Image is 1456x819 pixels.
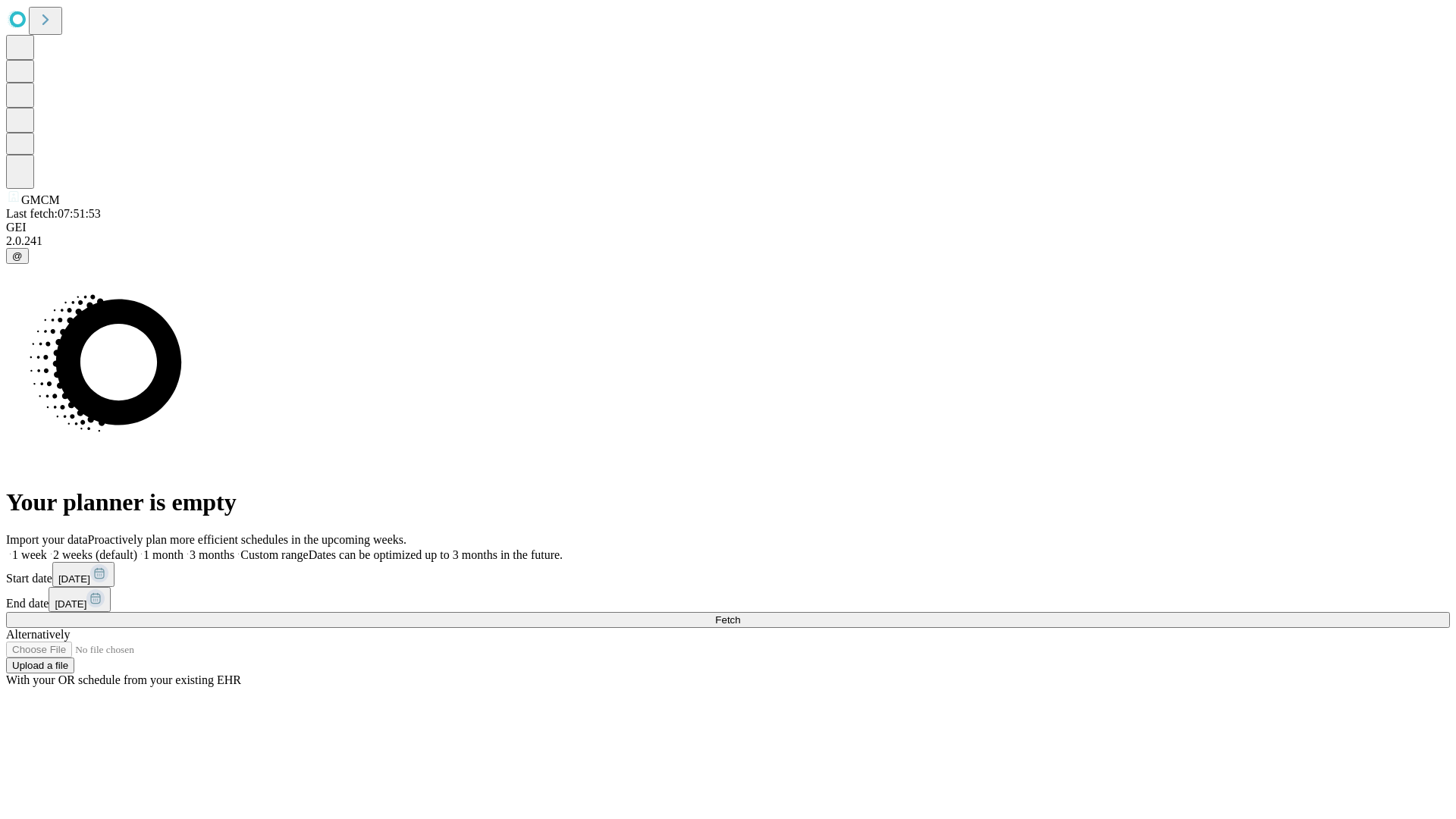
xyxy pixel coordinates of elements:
[6,221,1450,234] div: GEI
[143,548,184,561] span: 1 month
[6,562,1450,587] div: Start date
[190,548,234,561] span: 3 months
[58,573,90,585] span: [DATE]
[6,587,1450,612] div: End date
[6,207,101,220] span: Last fetch: 07:51:53
[6,234,1450,248] div: 2.0.241
[6,612,1450,628] button: Fetch
[21,193,60,206] span: GMCM
[53,548,137,561] span: 2 weeks (default)
[6,533,88,546] span: Import your data
[49,587,111,612] button: [DATE]
[55,598,86,610] span: [DATE]
[6,673,241,686] span: With your OR schedule from your existing EHR
[6,248,29,264] button: @
[12,548,47,561] span: 1 week
[309,548,563,561] span: Dates can be optimized up to 3 months in the future.
[12,250,23,262] span: @
[240,548,308,561] span: Custom range
[715,614,740,626] span: Fetch
[6,657,74,673] button: Upload a file
[6,488,1450,516] h1: Your planner is empty
[6,628,70,641] span: Alternatively
[88,533,406,546] span: Proactively plan more efficient schedules in the upcoming weeks.
[52,562,115,587] button: [DATE]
